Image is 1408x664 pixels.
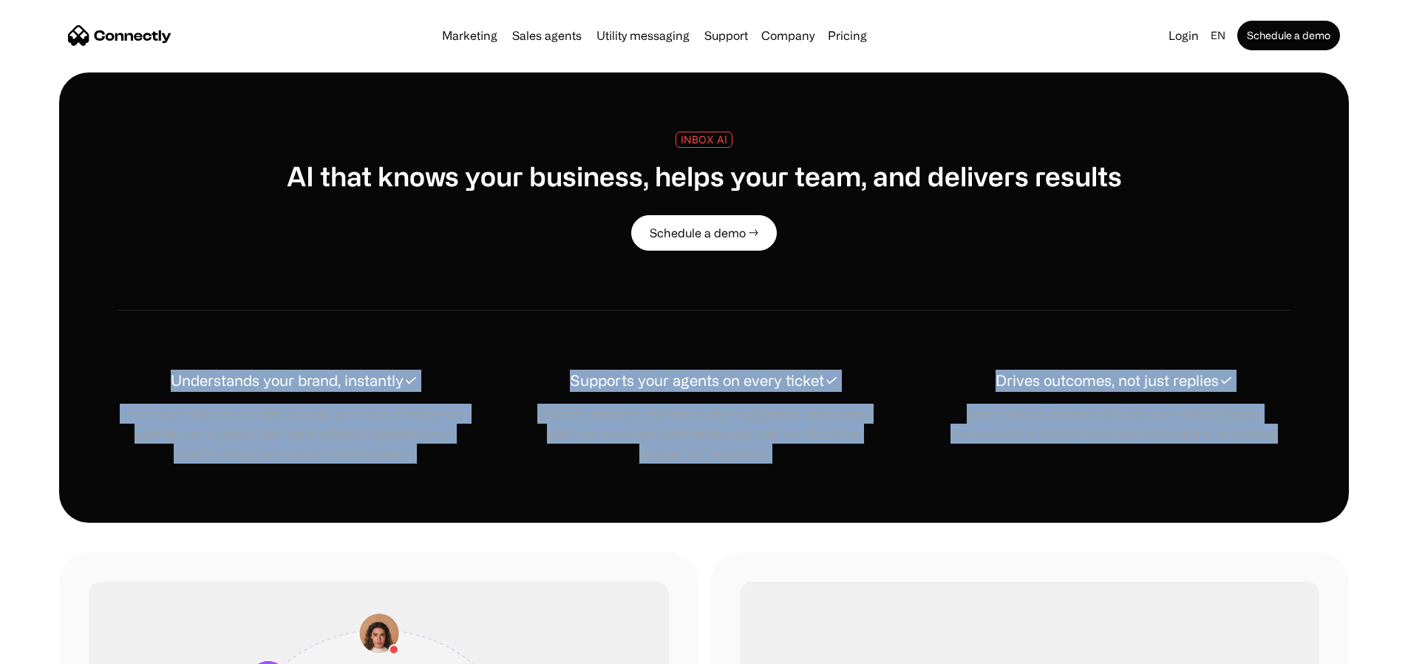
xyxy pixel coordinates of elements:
ul: Language list [30,638,89,659]
a: home [68,24,171,47]
a: Schedule a demo [1237,21,1340,50]
a: Marketing [436,30,503,41]
div: From your help center, past tickets, and tone of voice—our agents continuously learn and adapt to... [118,404,469,464]
a: Schedule a demo → [631,215,777,251]
h1: Drives outcomes, not just replies✓ [996,370,1233,392]
a: Pricing [822,30,873,41]
a: Login [1163,25,1205,46]
div: Goes beyond answering questions—Inbox guides conversations toward bookings, resolutions, and sales. [939,404,1290,444]
a: Sales agents [506,30,588,41]
div: Company [757,25,819,46]
h1: Supports your agents on every ticket✓ [570,370,838,392]
aside: Language selected: English [15,637,89,659]
div: en [1205,25,1234,46]
a: Utility messaging [591,30,696,41]
h1: AI that knows your business, helps your team, and delivers results [287,160,1122,192]
div: Company [761,25,814,46]
h1: Understands your brand, instantly✓ [171,370,418,392]
div: Support reps get real-time help—suggested responses, past conversation summaries—so they can focu... [528,404,880,464]
div: en [1211,25,1225,46]
a: Support [698,30,754,41]
div: INBOX AI [681,134,727,145]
